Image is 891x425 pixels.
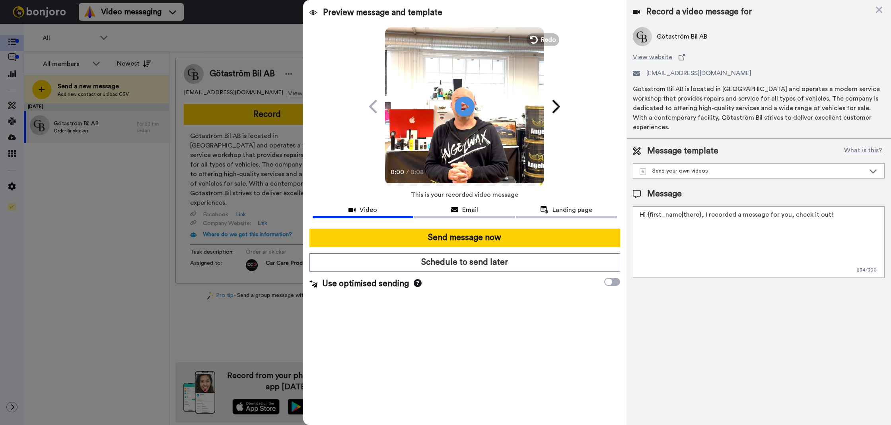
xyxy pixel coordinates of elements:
[640,168,646,175] img: demo-template.svg
[633,84,885,132] div: Götaström Bil AB is located in [GEOGRAPHIC_DATA] and operates a modern service workshop that prov...
[640,167,865,175] div: Send your own videos
[633,206,885,278] textarea: Hi {first_name|there}, I recorded a message for you, check it out!
[633,52,885,62] a: View website
[646,68,751,78] span: [EMAIL_ADDRESS][DOMAIN_NAME]
[462,205,478,215] span: Email
[360,205,377,215] span: Video
[842,145,885,157] button: What is this?
[322,278,409,290] span: Use optimised sending
[647,188,682,200] span: Message
[391,167,405,177] span: 0:00
[552,205,592,215] span: Landing page
[406,167,409,177] span: /
[309,229,620,247] button: Send message now
[410,167,424,177] span: 0:08
[633,52,672,62] span: View website
[309,253,620,272] button: Schedule to send later
[647,145,718,157] span: Message template
[411,186,518,204] span: This is your recorded video message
